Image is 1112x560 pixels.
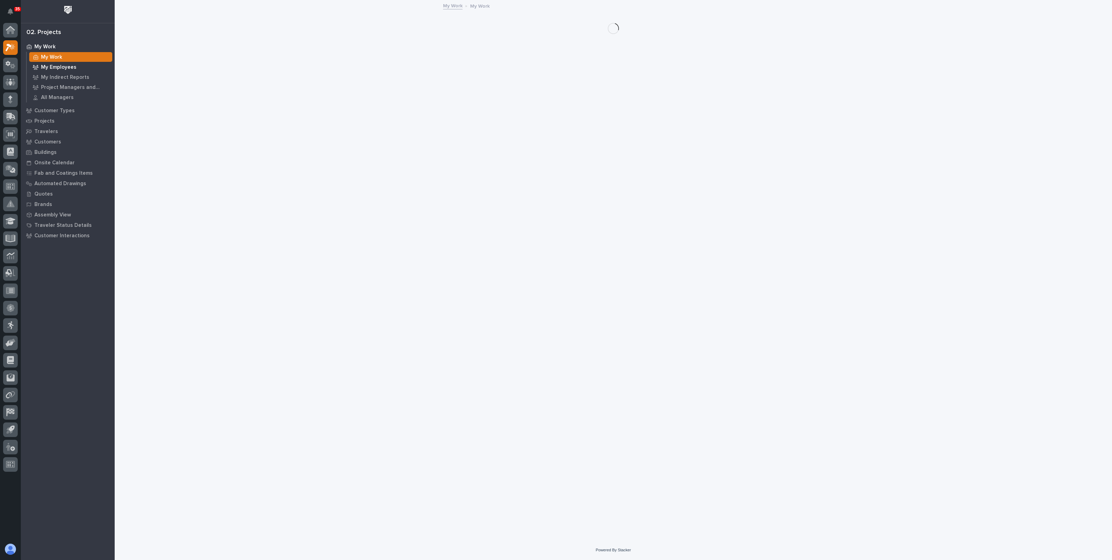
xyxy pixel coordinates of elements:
button: Notifications [3,4,18,19]
button: users-avatar [3,542,18,557]
a: Fab and Coatings Items [21,168,115,178]
p: Projects [34,118,55,124]
p: 35 [15,7,20,11]
p: Customer Interactions [34,233,90,239]
p: Customers [34,139,61,145]
a: Projects [21,116,115,126]
a: Onsite Calendar [21,157,115,168]
a: My Employees [27,62,115,72]
a: My Work [21,41,115,52]
a: My Work [443,1,463,9]
a: Quotes [21,189,115,199]
a: Customers [21,137,115,147]
div: 02. Projects [26,29,61,36]
a: Powered By Stacker [596,548,631,552]
p: My Employees [41,64,76,71]
a: My Indirect Reports [27,72,115,82]
p: Quotes [34,191,53,197]
a: Buildings [21,147,115,157]
div: Notifications35 [9,8,18,19]
p: Assembly View [34,212,71,218]
a: My Work [27,52,115,62]
p: My Work [470,2,490,9]
p: My Work [34,44,56,50]
p: Brands [34,201,52,208]
p: All Managers [41,94,74,101]
a: Assembly View [21,209,115,220]
p: Traveler Status Details [34,222,92,229]
a: Customer Interactions [21,230,115,241]
p: Buildings [34,149,57,156]
a: Project Managers and Engineers [27,82,115,92]
a: Brands [21,199,115,209]
p: Fab and Coatings Items [34,170,93,176]
img: Workspace Logo [62,3,74,16]
p: My Work [41,54,62,60]
a: Traveler Status Details [21,220,115,230]
p: Automated Drawings [34,181,86,187]
p: Travelers [34,129,58,135]
a: Customer Types [21,105,115,116]
a: Travelers [21,126,115,137]
a: All Managers [27,92,115,102]
p: Project Managers and Engineers [41,84,109,91]
p: My Indirect Reports [41,74,89,81]
p: Customer Types [34,108,75,114]
a: Automated Drawings [21,178,115,189]
p: Onsite Calendar [34,160,75,166]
